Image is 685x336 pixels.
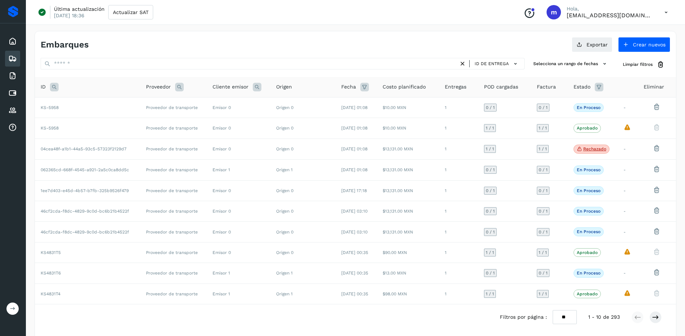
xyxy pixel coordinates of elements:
[276,250,293,255] span: Origen 0
[276,188,293,193] span: Origen 0
[633,42,666,47] span: Crear nuevos
[207,118,270,139] td: Emisor 0
[41,167,129,172] span: 062365cd-668f-4545-a921-2a5c0ca8dd5c
[486,126,494,130] span: 1 / 1
[577,126,598,131] p: Aprobado
[583,146,606,151] p: Rechazado
[41,40,89,50] h4: Embarques
[41,291,60,296] span: KS4831T4
[341,209,367,214] span: [DATE] 03:10
[577,188,600,193] p: En proceso
[207,283,270,304] td: Emisor 1
[54,12,85,19] p: [DATE] 18:36
[341,105,367,110] span: [DATE] 01:08
[486,292,494,296] span: 1 / 1
[539,250,547,255] span: 1 / 1
[140,242,207,263] td: Proveedor de transporte
[623,61,653,68] span: Limpiar filtros
[341,146,367,151] span: [DATE] 01:08
[617,58,670,71] button: Limpiar filtros
[439,139,479,160] td: 1
[439,118,479,139] td: 1
[207,242,270,263] td: Emisor 0
[539,292,547,296] span: 1 / 1
[377,180,439,201] td: $13,131.00 MXN
[41,250,61,255] span: KS4831T5
[644,83,664,91] span: Eliminar
[140,283,207,304] td: Proveedor de transporte
[539,230,548,234] span: 0 / 1
[41,126,59,131] span: KS-5958
[439,222,479,242] td: 1
[618,160,638,180] td: -
[539,126,547,130] span: 1 / 1
[577,167,600,172] p: En proceso
[530,58,611,70] button: Selecciona un rango de fechas
[574,83,590,91] span: Estado
[276,126,293,131] span: Origen 0
[586,42,608,47] span: Exportar
[588,313,620,321] span: 1 - 10 de 293
[140,118,207,139] td: Proveedor de transporte
[539,271,548,275] span: 0 / 1
[276,146,293,151] span: Origen 0
[383,83,426,91] span: Costo planificado
[276,230,293,235] span: Origen 0
[567,12,653,19] p: mercedes@solvento.mx
[377,222,439,242] td: $13,131.00 MXN
[539,189,548,193] span: 0 / 1
[377,139,439,160] td: $13,131.00 MXN
[537,83,556,91] span: Factura
[341,271,368,276] span: [DATE] 00:35
[5,68,20,84] div: Facturas
[341,188,367,193] span: [DATE] 17:18
[140,201,207,222] td: Proveedor de transporte
[108,5,153,19] button: Actualizar SAT
[213,83,248,91] span: Cliente emisor
[618,201,638,222] td: -
[5,33,20,49] div: Inicio
[5,120,20,136] div: Analiticas de tarifas
[140,139,207,160] td: Proveedor de transporte
[276,167,293,172] span: Origen 1
[276,209,293,214] span: Origen 0
[207,97,270,118] td: Emisor 0
[539,168,548,172] span: 0 / 1
[276,83,292,91] span: Origen
[577,291,598,296] p: Aprobado
[207,180,270,201] td: Emisor 0
[140,222,207,242] td: Proveedor de transporte
[577,209,600,214] p: En proceso
[377,242,439,263] td: $90.00 MXN
[439,283,479,304] td: 1
[577,250,598,255] p: Aprobado
[618,222,638,242] td: -
[472,59,521,69] button: ID de entrega
[567,6,653,12] p: Hola,
[486,250,494,255] span: 1 / 1
[486,271,495,275] span: 0 / 1
[439,201,479,222] td: 1
[618,180,638,201] td: -
[539,147,547,151] span: 1 / 1
[5,85,20,101] div: Cuentas por pagar
[146,83,171,91] span: Proveedor
[439,180,479,201] td: 1
[41,209,129,214] span: 46cf2cda-f8dc-4829-9c0d-bc6b21b4522f
[500,313,547,321] span: Filtros por página :
[113,10,149,15] span: Actualizar SAT
[41,230,129,235] span: 46cf2cda-f8dc-4829-9c0d-bc6b21b4522f
[341,230,367,235] span: [DATE] 03:10
[140,160,207,180] td: Proveedor de transporte
[207,201,270,222] td: Emisor 0
[341,83,356,91] span: Fecha
[377,263,439,283] td: $13.00 MXN
[41,271,61,276] span: KS4831T6
[377,97,439,118] td: $10.00 MXN
[486,105,495,110] span: 0 / 1
[618,37,670,52] button: Crear nuevos
[276,271,293,276] span: Origen 1
[207,222,270,242] td: Emisor 0
[140,180,207,201] td: Proveedor de transporte
[41,146,127,151] span: 04cea48f-a1b1-44a5-93c5-57323f2129d7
